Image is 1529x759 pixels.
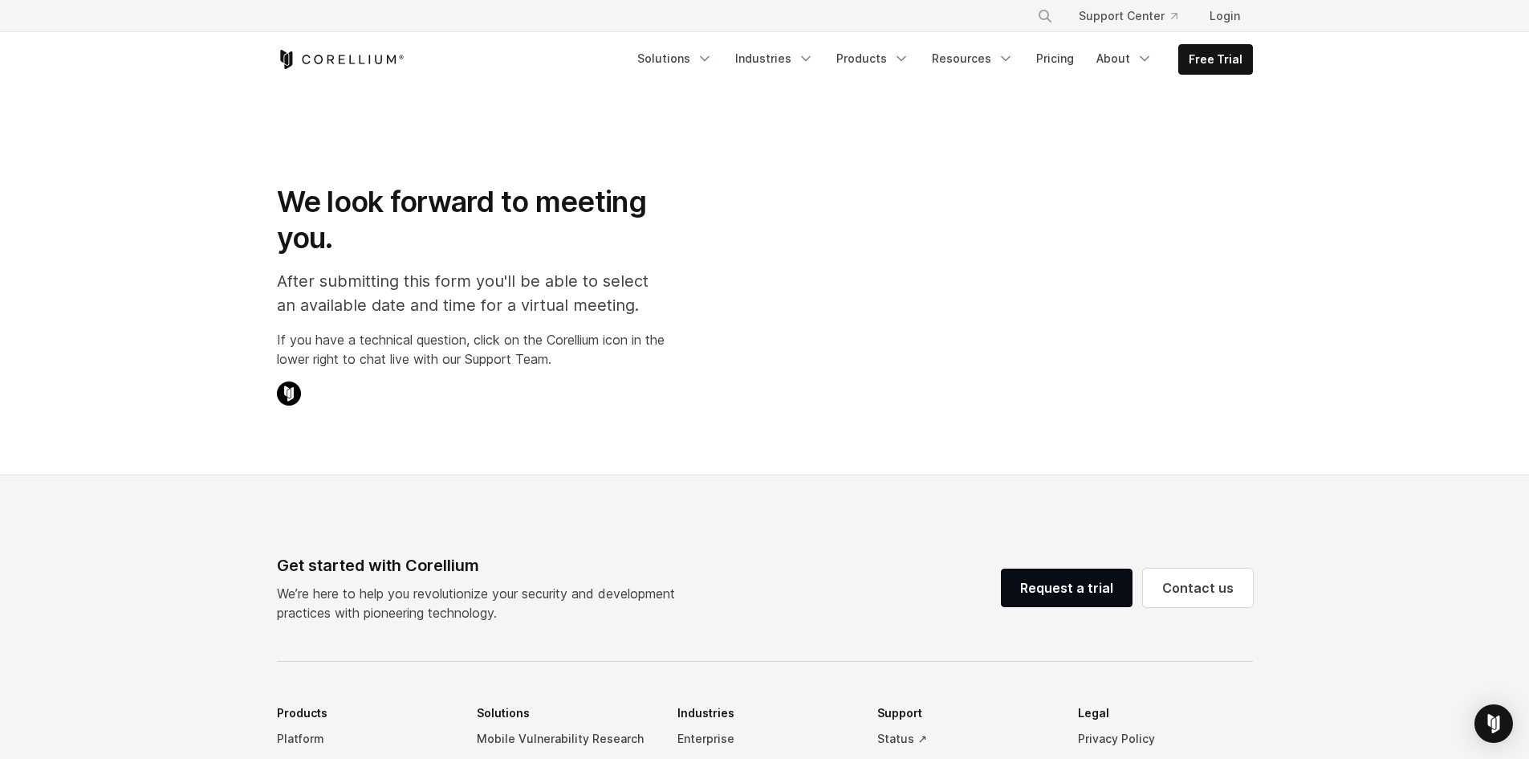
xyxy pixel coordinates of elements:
button: Search [1031,2,1059,31]
div: Navigation Menu [628,44,1253,75]
h1: We look forward to meeting you. [277,184,665,256]
a: About [1087,44,1162,73]
a: Products [827,44,919,73]
a: Request a trial [1001,569,1133,607]
img: Corellium Chat Icon [277,382,301,406]
a: Support Center [1066,2,1190,31]
a: Pricing [1027,44,1084,73]
div: Get started with Corellium [277,553,688,577]
p: After submitting this form you'll be able to select an available date and time for a virtual meet... [277,269,665,317]
a: Solutions [628,44,722,73]
a: Mobile Vulnerability Research [477,726,652,752]
a: Privacy Policy [1078,726,1253,752]
a: Free Trial [1179,45,1252,74]
a: Enterprise [677,726,852,752]
p: We’re here to help you revolutionize your security and development practices with pioneering tech... [277,584,688,622]
p: If you have a technical question, click on the Corellium icon in the lower right to chat live wit... [277,330,665,369]
a: Platform [277,726,452,752]
a: Login [1197,2,1253,31]
a: Status ↗ [877,726,1052,752]
div: Navigation Menu [1018,2,1253,31]
div: Open Intercom Messenger [1474,704,1513,743]
a: Industries [726,44,823,73]
a: Corellium Home [277,50,405,69]
a: Contact us [1143,569,1253,607]
a: Resources [922,44,1023,73]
